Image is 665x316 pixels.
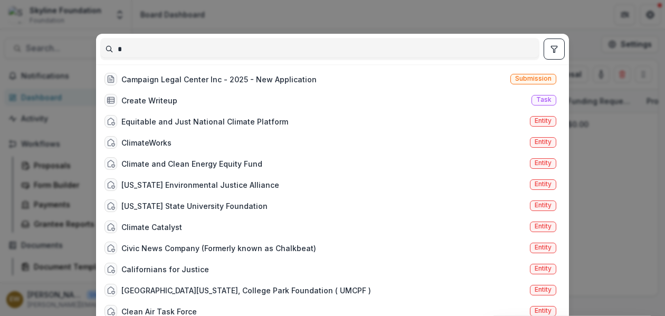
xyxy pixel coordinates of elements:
[121,95,177,106] div: Create Writeup
[544,39,565,60] button: toggle filters
[535,159,552,167] span: Entity
[121,285,371,296] div: [GEOGRAPHIC_DATA][US_STATE], College Park Foundation ( UMCPF )
[535,265,552,272] span: Entity
[121,137,172,148] div: ClimateWorks
[535,307,552,314] span: Entity
[535,223,552,230] span: Entity
[535,286,552,293] span: Entity
[515,75,552,82] span: Submission
[121,243,316,254] div: Civic News Company (Formerly known as Chalkbeat)
[121,200,268,212] div: [US_STATE] State University Foundation
[121,158,262,169] div: Climate and Clean Energy Equity Fund
[121,116,288,127] div: Equitable and Just National Climate Platform
[121,179,279,190] div: [US_STATE] Environmental Justice Alliance
[535,117,552,125] span: Entity
[535,138,552,146] span: Entity
[121,74,317,85] div: Campaign Legal Center Inc - 2025 - New Application
[121,222,182,233] div: Climate Catalyst
[535,244,552,251] span: Entity
[536,96,552,103] span: Task
[535,180,552,188] span: Entity
[535,202,552,209] span: Entity
[121,264,209,275] div: Californians for Justice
